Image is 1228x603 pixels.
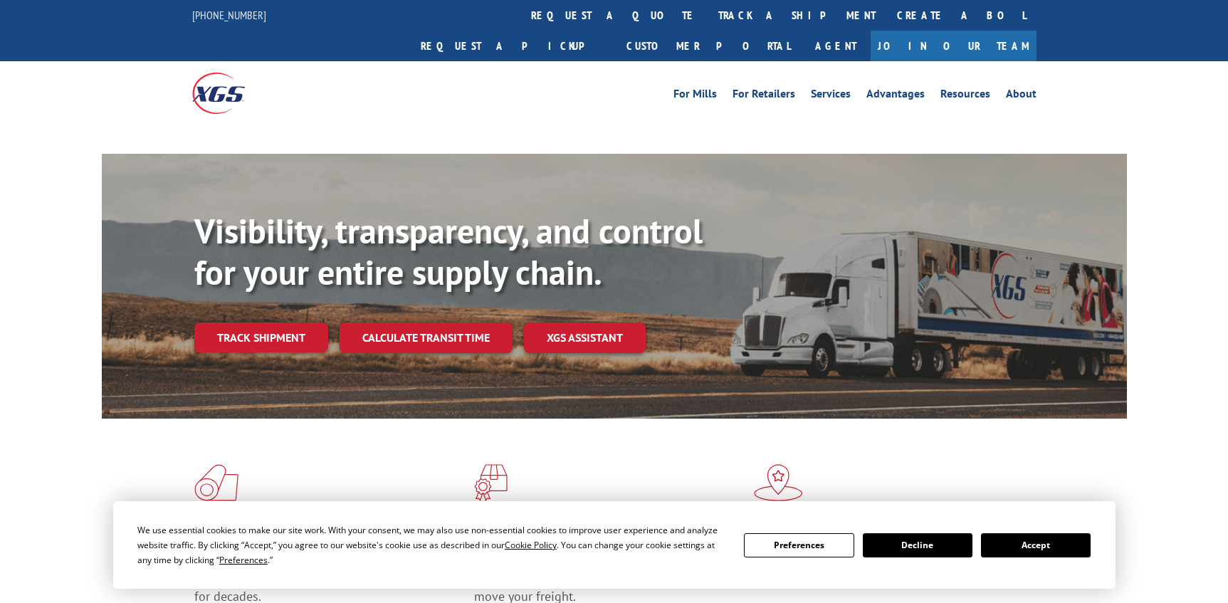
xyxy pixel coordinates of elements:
a: Services [811,88,851,104]
a: Advantages [866,88,925,104]
img: xgs-icon-focused-on-flooring-red [474,464,508,501]
img: xgs-icon-total-supply-chain-intelligence-red [194,464,238,501]
div: Cookie Consent Prompt [113,501,1116,589]
a: About [1006,88,1037,104]
a: Calculate transit time [340,323,513,353]
a: Track shipment [194,323,328,352]
a: Agent [801,31,871,61]
a: XGS ASSISTANT [524,323,646,353]
b: Visibility, transparency, and control for your entire supply chain. [194,209,703,294]
a: Customer Portal [616,31,801,61]
a: Join Our Team [871,31,1037,61]
a: Request a pickup [410,31,616,61]
a: For Retailers [733,88,795,104]
button: Decline [863,533,972,557]
span: Cookie Policy [505,539,557,551]
a: Resources [940,88,990,104]
button: Preferences [744,533,854,557]
span: Preferences [219,554,268,566]
img: xgs-icon-flagship-distribution-model-red [754,464,803,501]
a: [PHONE_NUMBER] [192,8,266,22]
button: Accept [981,533,1091,557]
div: We use essential cookies to make our site work. With your consent, we may also use non-essential ... [137,523,727,567]
a: For Mills [673,88,717,104]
